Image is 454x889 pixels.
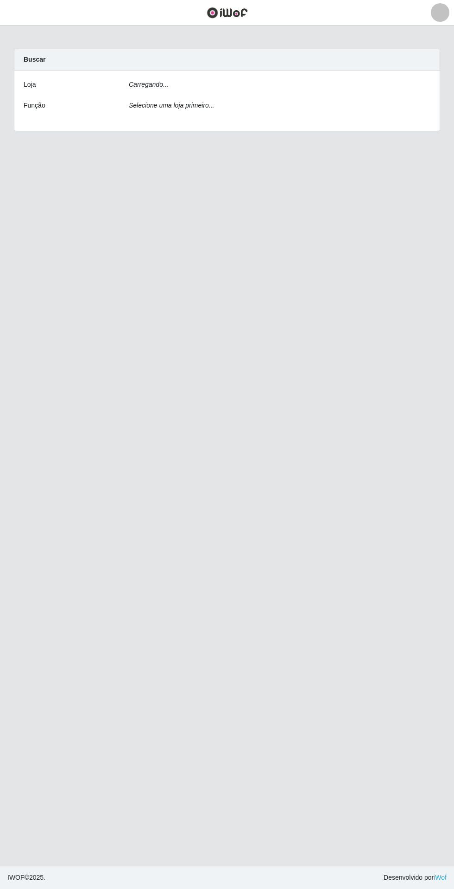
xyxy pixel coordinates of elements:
[207,7,248,19] img: CoreUI Logo
[7,873,45,883] span: © 2025 .
[384,873,447,883] span: Desenvolvido por
[129,81,169,88] i: Carregando...
[24,80,36,90] label: Loja
[434,874,447,881] a: iWof
[24,101,45,110] label: Função
[129,102,214,109] i: Selecione uma loja primeiro...
[24,56,45,63] strong: Buscar
[7,874,25,881] span: IWOF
